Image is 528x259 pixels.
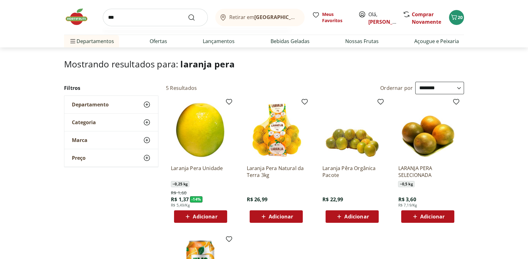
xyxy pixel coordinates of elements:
[401,210,454,223] button: Adicionar
[171,190,187,196] span: R$ 1,60
[449,10,464,25] button: Carrinho
[254,14,360,21] b: [GEOGRAPHIC_DATA]/[GEOGRAPHIC_DATA]
[64,59,464,69] h1: Mostrando resultados para:
[72,155,86,161] span: Preço
[174,210,227,223] button: Adicionar
[322,100,382,160] img: Laranja Pêra Orgânica Pacote
[420,214,445,219] span: Adicionar
[171,181,189,187] span: ~ 0,25 kg
[64,96,158,113] button: Departamento
[150,37,167,45] a: Ofertas
[398,203,417,208] span: R$ 7,19/Kg
[64,7,95,26] img: Hortifruti
[398,196,416,203] span: R$ 3,60
[247,196,267,203] span: R$ 26,99
[103,9,208,26] input: search
[247,165,306,178] a: Laranja Pera Natural da Terra 3kg
[326,210,379,223] button: Adicionar
[269,214,293,219] span: Adicionar
[69,34,77,49] button: Menu
[368,11,396,26] span: Olá,
[368,18,409,25] a: [PERSON_NAME]
[398,100,457,160] img: LARANJA PERA SELECIONADA
[193,214,217,219] span: Adicionar
[171,196,189,203] span: R$ 1,37
[229,14,298,20] span: Retirar em
[345,37,379,45] a: Nossas Frutas
[312,11,351,24] a: Meus Favoritos
[72,101,109,108] span: Departamento
[398,165,457,178] a: LARANJA PERA SELECIONADA
[166,85,197,91] h2: 5 Resultados
[72,119,96,125] span: Categoria
[344,214,369,219] span: Adicionar
[171,165,230,178] a: Laranja Pera Unidade
[180,58,235,70] span: laranja pera
[64,149,158,167] button: Preço
[72,137,87,143] span: Marca
[171,203,190,208] span: R$ 5,49/Kg
[69,34,114,49] span: Departamentos
[322,11,351,24] span: Meus Favoritos
[380,85,413,91] label: Ordernar por
[190,196,202,203] span: - 14 %
[171,100,230,160] img: Laranja Pera Unidade
[458,14,463,20] span: 20
[398,181,414,187] span: ~ 0,5 kg
[64,114,158,131] button: Categoria
[271,37,310,45] a: Bebidas Geladas
[64,82,158,94] h2: Filtros
[247,100,306,160] img: Laranja Pera Natural da Terra 3kg
[64,131,158,149] button: Marca
[322,165,382,178] a: Laranja Pêra Orgânica Pacote
[414,37,459,45] a: Açougue e Peixaria
[188,14,203,21] button: Submit Search
[250,210,303,223] button: Adicionar
[203,37,235,45] a: Lançamentos
[322,196,343,203] span: R$ 22,99
[412,11,441,25] a: Comprar Novamente
[215,9,305,26] button: Retirar em[GEOGRAPHIC_DATA]/[GEOGRAPHIC_DATA]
